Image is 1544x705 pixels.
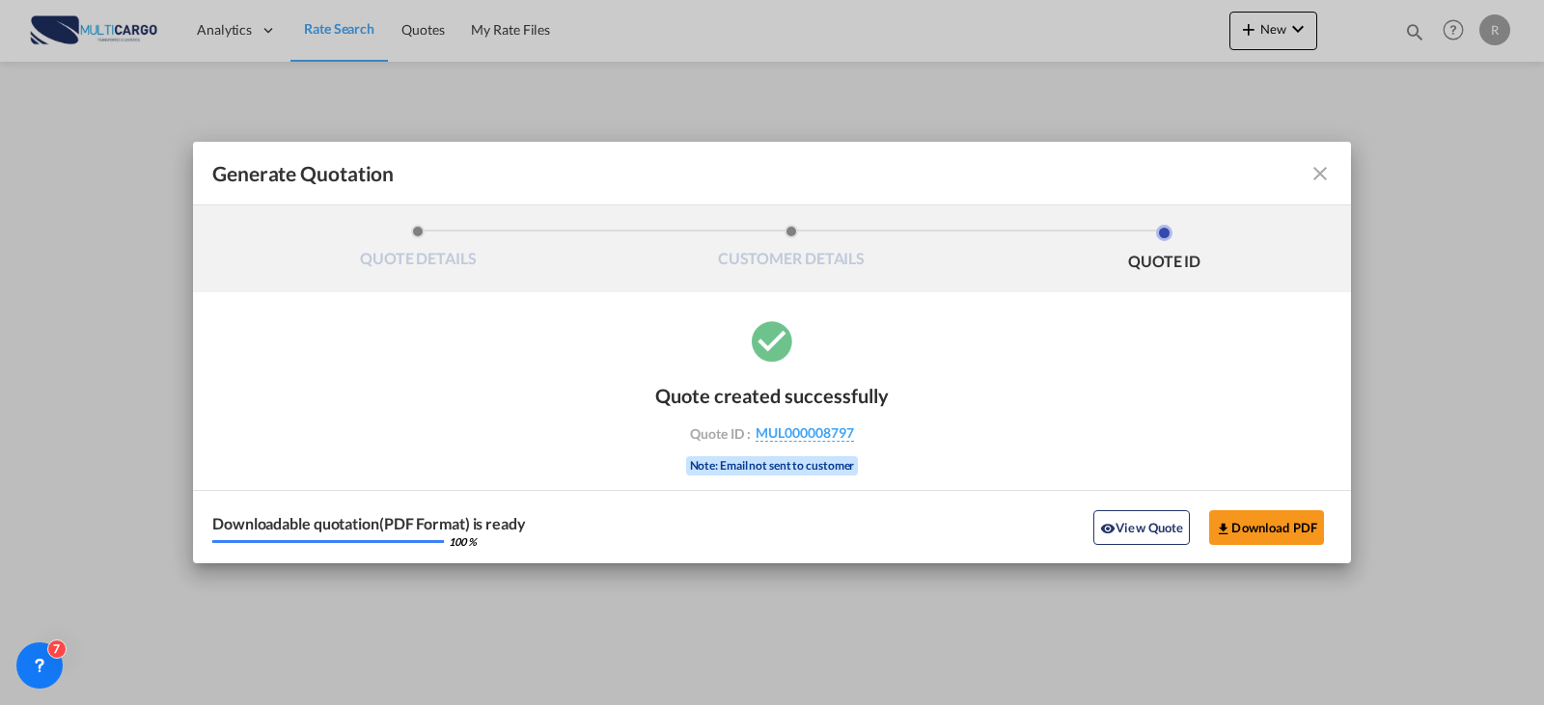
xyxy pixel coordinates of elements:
[212,516,526,531] div: Downloadable quotation(PDF Format) is ready
[193,142,1351,563] md-dialog: Generate QuotationQUOTE ...
[212,161,394,186] span: Generate Quotation
[1209,510,1324,545] button: Download PDF
[756,424,854,442] span: MUL000008797
[232,225,605,277] li: QUOTE DETAILS
[748,316,796,365] md-icon: icon-checkbox-marked-circle
[1100,521,1116,536] md-icon: icon-eye
[660,424,884,442] div: Quote ID :
[605,225,979,277] li: CUSTOMER DETAILS
[655,384,889,407] div: Quote created successfully
[1309,162,1332,185] md-icon: icon-close fg-AAA8AD cursor m-0
[1216,521,1231,536] md-icon: icon-download
[978,225,1351,277] li: QUOTE ID
[686,456,859,475] div: Note: Email not sent to customer
[1093,510,1190,545] button: icon-eyeView Quote
[449,536,477,547] div: 100 %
